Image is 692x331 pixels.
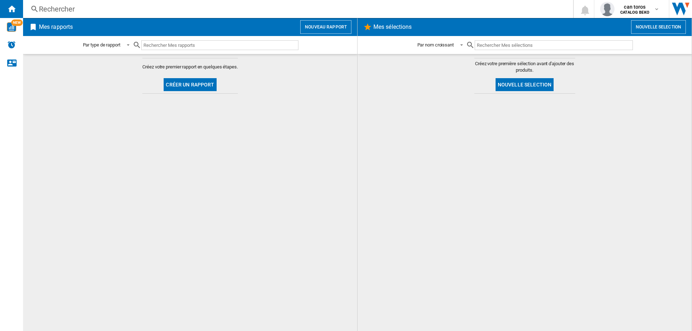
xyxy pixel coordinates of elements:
[141,40,298,50] input: Rechercher Mes rapports
[620,3,649,10] span: can toros
[164,78,216,91] button: Créer un rapport
[496,78,554,91] button: Nouvelle selection
[11,19,23,26] span: NEW
[417,42,454,48] div: Par nom croissant
[300,20,351,34] button: Nouveau rapport
[372,20,413,34] h2: Mes sélections
[7,40,16,49] img: alerts-logo.svg
[7,22,16,32] img: wise-card.svg
[600,2,615,16] img: profile.jpg
[620,10,649,15] b: CATALOG BEKO
[39,4,554,14] div: Rechercher
[631,20,686,34] button: Nouvelle selection
[37,20,74,34] h2: Mes rapports
[142,64,238,70] span: Créez votre premier rapport en quelques étapes.
[83,42,120,48] div: Par type de rapport
[474,61,575,73] span: Créez votre première sélection avant d'ajouter des produits.
[475,40,633,50] input: Rechercher Mes sélections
